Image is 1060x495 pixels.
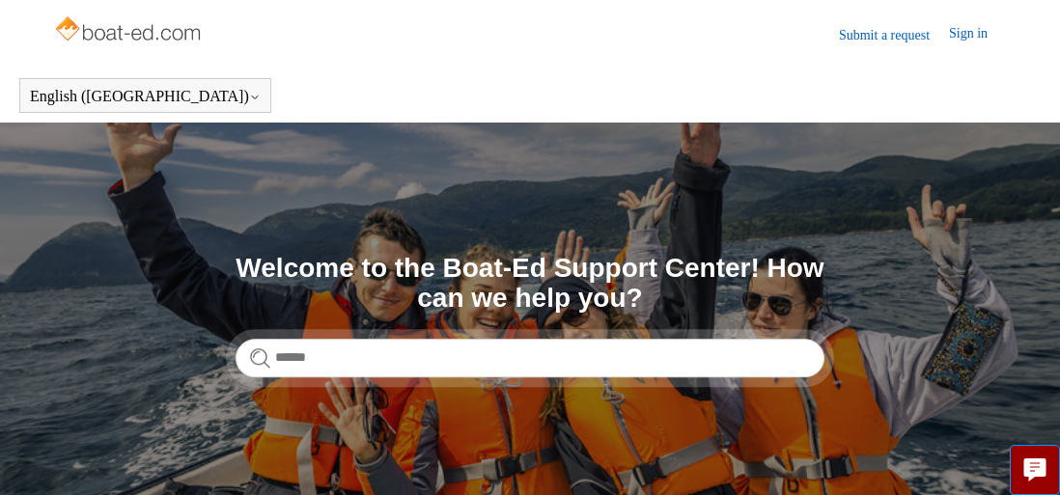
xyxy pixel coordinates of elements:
button: English ([GEOGRAPHIC_DATA]) [30,88,261,105]
input: Search [236,339,824,377]
h1: Welcome to the Boat-Ed Support Center! How can we help you? [236,254,824,314]
a: Sign in [949,23,1007,46]
img: Boat-Ed Help Center home page [53,12,207,50]
a: Submit a request [839,25,949,45]
button: Live chat [1010,445,1060,495]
